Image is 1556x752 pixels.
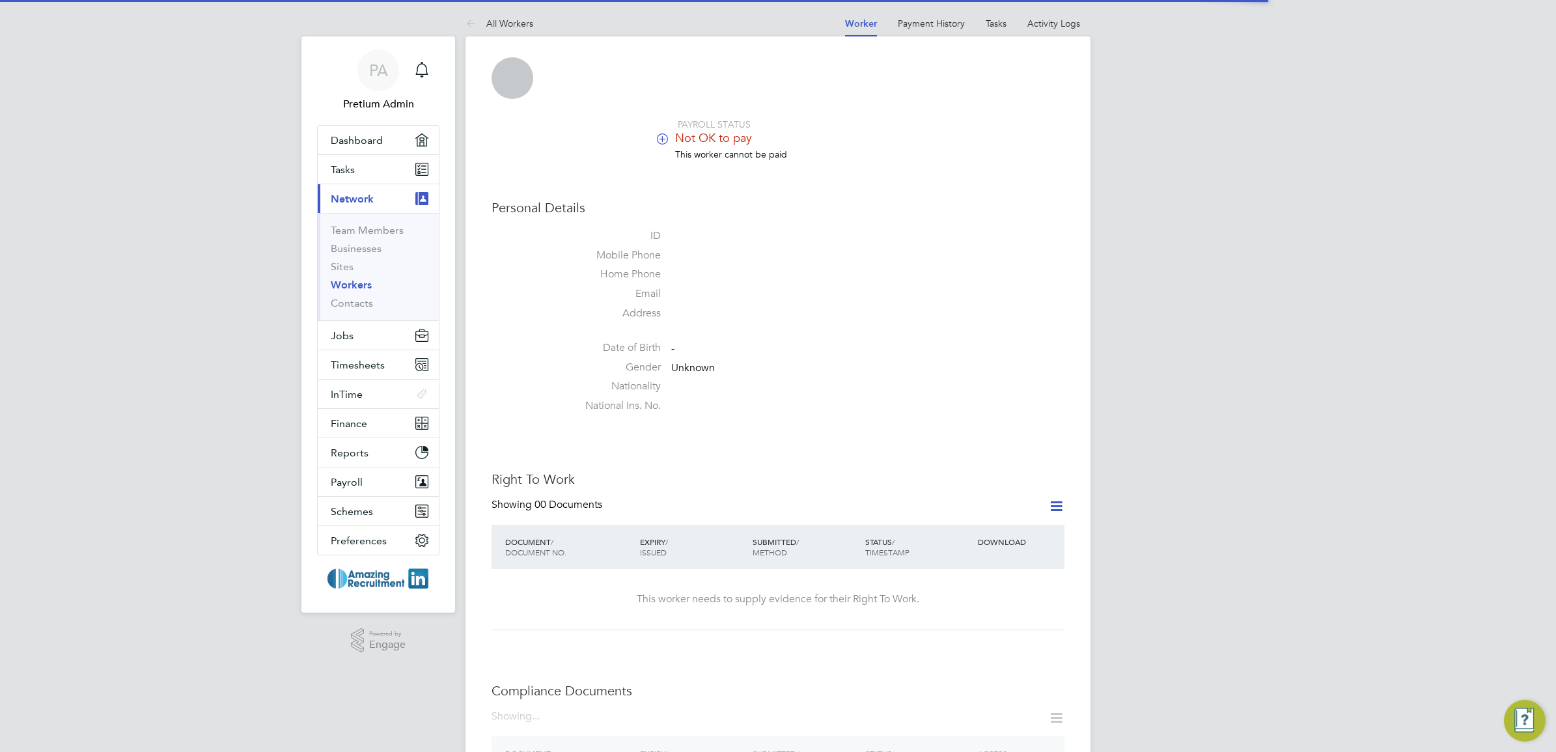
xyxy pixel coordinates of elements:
[1027,18,1080,29] a: Activity Logs
[675,130,752,145] span: Not OK to pay
[678,118,751,130] span: PAYROLL STATUS
[898,18,965,29] a: Payment History
[317,96,439,112] span: Pretium Admin
[318,467,439,496] button: Payroll
[675,148,787,160] span: This worker cannot be paid
[327,568,430,589] img: amazing-logo-retina.png
[505,547,566,557] span: DOCUMENT NO.
[671,342,674,355] span: -
[331,476,363,488] span: Payroll
[492,471,1064,488] h3: Right To Work
[845,18,877,29] a: Worker
[492,199,1064,216] h3: Personal Details
[986,18,1007,29] a: Tasks
[318,438,439,467] button: Reports
[331,224,404,236] a: Team Members
[749,530,862,564] div: SUBMITTED
[665,536,668,547] span: /
[570,361,661,374] label: Gender
[318,155,439,184] a: Tasks
[492,682,1064,699] h3: Compliance Documents
[331,163,355,176] span: Tasks
[331,242,382,255] a: Businesses
[465,18,533,29] a: All Workers
[318,213,439,320] div: Network
[318,497,439,525] button: Schemes
[570,229,661,243] label: ID
[318,350,439,379] button: Timesheets
[753,547,787,557] span: METHOD
[502,530,637,564] div: DOCUMENT
[351,628,406,653] a: Powered byEngage
[317,49,439,112] a: PAPretium Admin
[570,287,661,301] label: Email
[1504,700,1546,742] button: Engage Resource Center
[318,409,439,438] button: Finance
[318,126,439,154] a: Dashboard
[318,321,439,350] button: Jobs
[532,710,540,723] span: ...
[331,193,374,205] span: Network
[331,417,367,430] span: Finance
[865,547,910,557] span: TIMESTAMP
[317,568,439,589] a: Go to home page
[570,380,661,393] label: Nationality
[369,62,388,79] span: PA
[331,388,363,400] span: InTime
[570,268,661,281] label: Home Phone
[331,535,387,547] span: Preferences
[796,536,799,547] span: /
[637,530,749,564] div: EXPIRY
[570,249,661,262] label: Mobile Phone
[318,380,439,408] button: InTime
[892,536,895,547] span: /
[331,260,354,273] a: Sites
[331,297,373,309] a: Contacts
[331,359,385,371] span: Timesheets
[862,530,975,564] div: STATUS
[331,329,354,342] span: Jobs
[975,530,1064,553] div: DOWNLOAD
[671,361,715,374] span: Unknown
[551,536,553,547] span: /
[570,307,661,320] label: Address
[331,447,368,459] span: Reports
[369,628,406,639] span: Powered by
[640,547,667,557] span: ISSUED
[331,134,383,146] span: Dashboard
[570,399,661,413] label: National Ins. No.
[492,710,542,723] div: Showing
[301,36,455,613] nav: Main navigation
[318,526,439,555] button: Preferences
[570,341,661,355] label: Date of Birth
[331,505,373,518] span: Schemes
[492,498,605,512] div: Showing
[318,184,439,213] button: Network
[535,498,602,511] span: 00 Documents
[369,639,406,650] span: Engage
[505,592,1051,606] div: This worker needs to supply evidence for their Right To Work.
[331,279,372,291] a: Workers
